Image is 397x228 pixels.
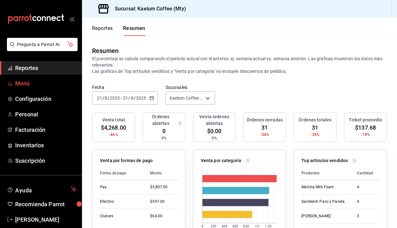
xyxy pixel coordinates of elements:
[247,117,283,123] h3: Órdenes cerradas
[104,96,108,101] input: --
[301,213,347,219] div: [PERSON_NAME]
[100,157,153,164] p: Venta por formas de pago
[355,123,376,132] span: $137.68
[100,199,140,204] div: Efectivo
[201,157,242,164] p: Venta por categoría
[15,110,77,119] span: Personal
[260,132,269,137] span: -34%
[123,25,145,36] button: Resumen
[97,96,102,101] input: --
[161,135,166,141] span: 0%
[301,157,348,164] p: Top artículos vendidos
[136,96,146,101] input: ----
[110,5,186,13] h3: Sucursal: Kaelum Coffee (Mty)
[108,96,109,101] span: /
[92,56,387,74] p: El porcentaje se calcula comparando el período actual con el anterior, ej. semana actual vs. sema...
[357,213,373,219] div: 3
[301,167,352,180] th: Productos
[15,64,77,72] span: Reportes
[150,184,177,190] div: $3,807.00
[15,215,77,224] span: [PERSON_NAME]
[15,126,77,134] span: Facturación
[301,199,347,204] div: Sandwich Pavo y Panela
[92,25,145,36] div: navigation tabs
[145,114,176,127] h3: Órdenes abiertas
[170,95,204,101] span: Kaelum Coffee (Mty)
[299,117,331,123] h3: Órdenes totales
[102,96,104,101] span: /
[17,41,68,48] span: Pregunta a Parrot AI
[123,96,128,101] input: --
[128,96,130,101] span: /
[212,135,217,141] span: 0%
[357,184,373,190] div: 4
[121,96,122,101] span: -
[15,79,77,88] span: Menú
[207,127,222,135] span: $0.00
[92,46,119,56] div: Resumen
[349,117,382,123] h3: Ticket promedio
[312,123,318,132] span: 31
[4,46,78,52] a: Pregunta a Parrot AI
[92,25,113,36] button: Reportes
[100,167,145,180] th: Forma de pago
[301,184,347,190] div: Matcha Milk Foam
[92,85,158,90] label: Fecha
[134,96,136,101] span: /
[15,185,68,193] span: Ayuda
[150,213,177,219] div: $64.00
[162,127,166,135] span: 0
[15,200,77,208] span: Recomienda Parrot
[357,199,373,204] div: 4
[109,132,118,137] span: -46%
[101,123,126,132] span: $4,268.00
[150,199,177,204] div: $397.00
[15,141,77,149] span: Inventarios
[352,167,378,180] th: Cantidad
[131,96,134,101] input: --
[100,213,140,219] div: Clubers
[311,132,319,137] span: -35%
[109,96,120,101] input: ----
[100,184,140,190] div: Pay
[166,85,215,90] label: Sucursales
[15,156,77,165] span: Suscripción
[196,114,233,127] h3: Venta órdenes abiertas
[15,95,77,103] span: Configuración
[145,167,177,180] th: Monto
[261,123,268,132] span: 31
[102,117,125,123] h3: Venta total
[361,132,370,137] span: -18%
[69,16,74,21] button: open_drawer_menu
[7,38,78,51] button: Pregunta a Parrot AI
